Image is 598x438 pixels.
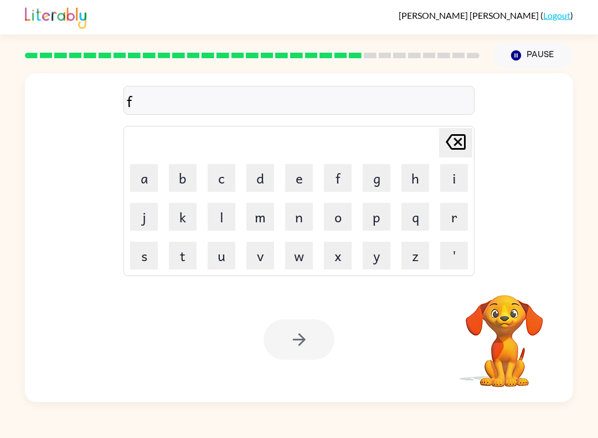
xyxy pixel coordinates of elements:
[130,164,158,192] button: a
[169,164,197,192] button: b
[399,10,540,21] span: [PERSON_NAME] [PERSON_NAME]
[324,203,352,231] button: o
[25,4,86,29] img: Literably
[285,164,313,192] button: e
[285,242,313,269] button: w
[324,242,352,269] button: x
[130,203,158,231] button: j
[401,203,429,231] button: q
[401,164,429,192] button: h
[208,203,235,231] button: l
[324,164,352,192] button: f
[543,10,570,21] a: Logout
[208,164,235,192] button: c
[130,242,158,269] button: s
[208,242,235,269] button: u
[246,242,274,269] button: v
[440,164,468,192] button: i
[363,242,390,269] button: y
[399,10,573,21] div: ( )
[493,43,573,68] button: Pause
[285,203,313,231] button: n
[169,242,197,269] button: t
[449,278,560,389] video: Your browser must support playing .mp4 files to use Literably. Please try using another browser.
[363,164,390,192] button: g
[169,203,197,231] button: k
[440,242,468,269] button: '
[440,203,468,231] button: r
[401,242,429,269] button: z
[127,89,471,113] div: f
[246,164,274,192] button: d
[363,203,390,231] button: p
[246,203,274,231] button: m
